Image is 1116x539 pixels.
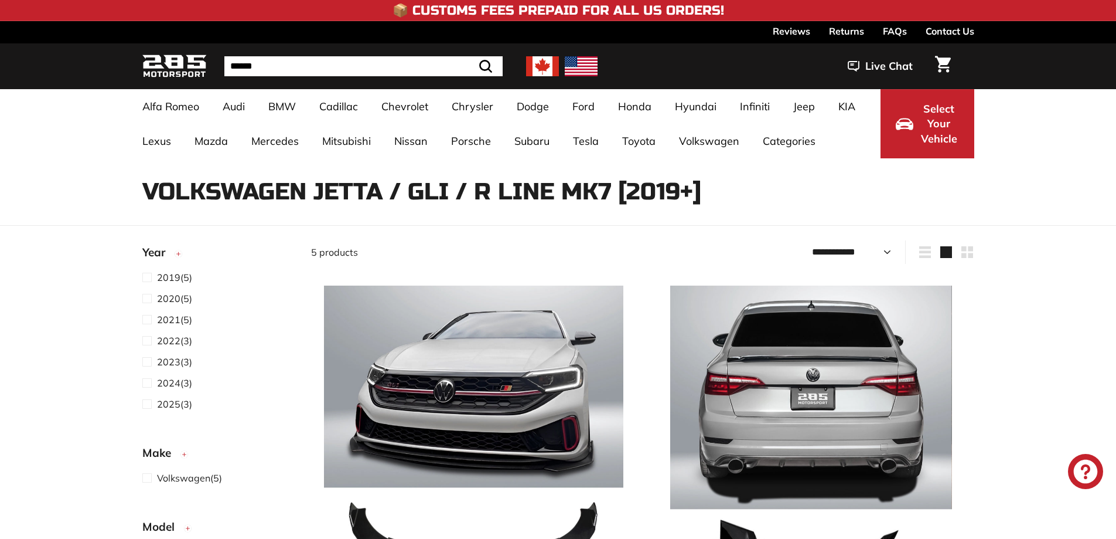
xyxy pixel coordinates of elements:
span: (5) [157,270,192,284]
button: Make [142,441,292,470]
a: Porsche [439,124,503,158]
span: Live Chat [865,59,913,74]
h4: 📦 Customs Fees Prepaid for All US Orders! [393,4,724,18]
a: Mercedes [240,124,310,158]
a: BMW [257,89,308,124]
img: Logo_285_Motorsport_areodynamics_components [142,53,207,80]
span: 2020 [157,293,180,304]
span: Year [142,244,174,261]
a: Cadillac [308,89,370,124]
span: Select Your Vehicle [919,101,959,147]
a: Cart [928,46,958,86]
a: Nissan [383,124,439,158]
button: Live Chat [832,52,928,81]
a: Mazda [183,124,240,158]
a: Ford [561,89,606,124]
span: (3) [157,397,192,411]
a: FAQs [883,21,907,41]
span: (3) [157,376,192,390]
span: 2025 [157,398,180,410]
input: Search [224,56,503,76]
a: Reviews [773,21,810,41]
h1: Volkswagen Jetta / GLI / R Line Mk7 [2019+] [142,179,974,205]
a: Volkswagen [667,124,751,158]
span: Volkswagen [157,472,210,484]
a: Contact Us [926,21,974,41]
span: (5) [157,291,192,306]
a: Jeep [781,89,827,124]
span: (5) [157,471,222,485]
button: Select Your Vehicle [880,89,974,158]
a: Audi [211,89,257,124]
a: Returns [829,21,864,41]
div: 5 products [311,245,643,259]
a: KIA [827,89,867,124]
a: Lexus [131,124,183,158]
a: Mitsubishi [310,124,383,158]
span: 2021 [157,314,180,326]
span: 2019 [157,272,180,283]
span: 2024 [157,377,180,389]
span: (3) [157,334,192,348]
a: Subaru [503,124,561,158]
span: Model [142,518,183,535]
button: Year [142,240,292,270]
span: 2023 [157,356,180,368]
a: Dodge [505,89,561,124]
a: Chrysler [440,89,505,124]
a: Honda [606,89,663,124]
a: Alfa Romeo [131,89,211,124]
span: Make [142,445,180,462]
span: (3) [157,355,192,369]
inbox-online-store-chat: Shopify online store chat [1064,454,1107,492]
a: Categories [751,124,827,158]
span: (5) [157,313,192,327]
a: Tesla [561,124,610,158]
span: 2022 [157,335,180,347]
a: Chevrolet [370,89,440,124]
a: Hyundai [663,89,728,124]
a: Toyota [610,124,667,158]
a: Infiniti [728,89,781,124]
